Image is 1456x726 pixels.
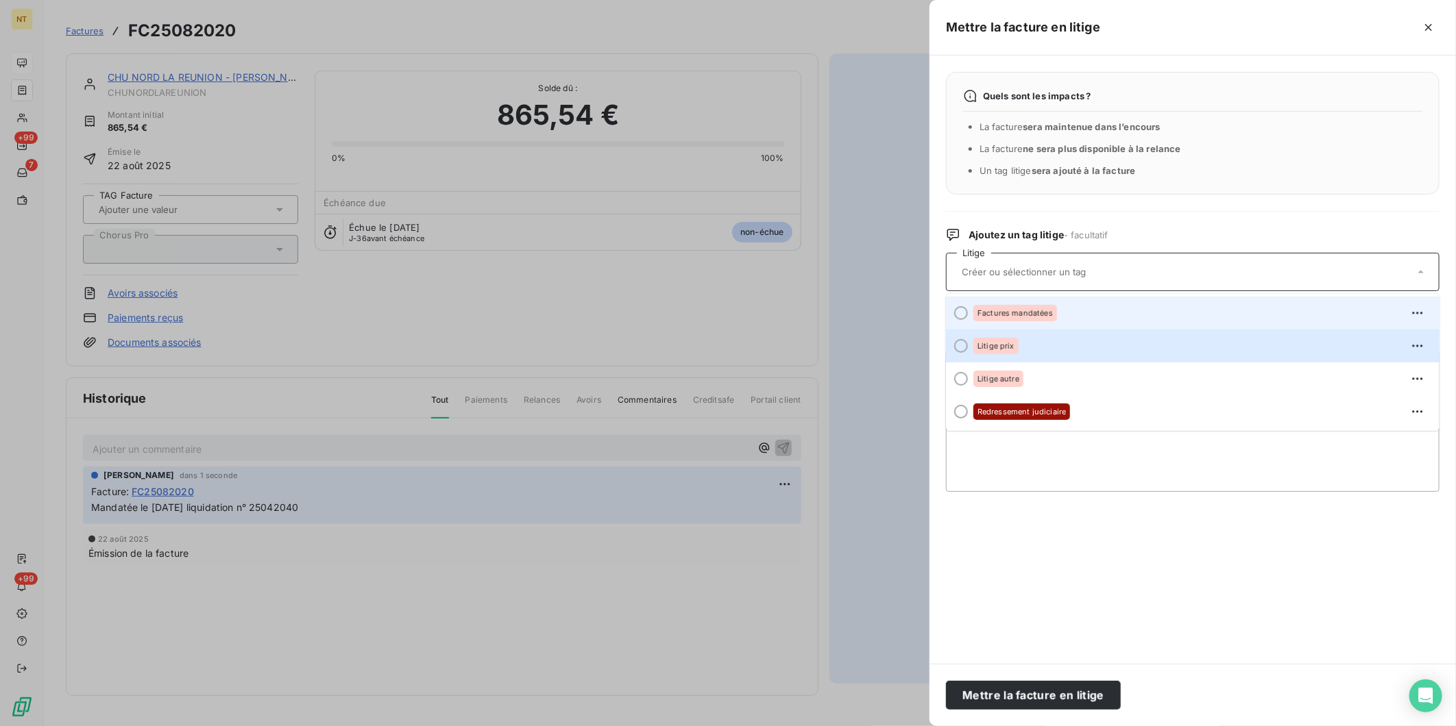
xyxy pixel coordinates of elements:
[978,408,1066,416] span: Redressement judiciaire
[1032,165,1136,176] span: sera ajouté à la facture
[1023,143,1181,154] span: ne sera plus disponible à la relance
[946,681,1121,710] button: Mettre la facture en litige
[1064,229,1108,240] span: - facultatif
[980,121,1161,132] span: La facture
[1023,121,1161,132] span: sera maintenue dans l’encours
[969,228,1108,242] span: Ajoutez un tag litige
[980,143,1181,154] span: La facture
[960,266,1160,278] input: Créer ou sélectionner un tag
[978,342,1015,350] span: Litige prix
[980,165,1136,176] span: Un tag litige
[978,375,1019,383] span: Litige autre
[983,90,1091,101] span: Quels sont les impacts ?
[978,309,1053,317] span: Factures mandatées
[946,18,1100,37] h5: Mettre la facture en litige
[1409,679,1442,712] div: Open Intercom Messenger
